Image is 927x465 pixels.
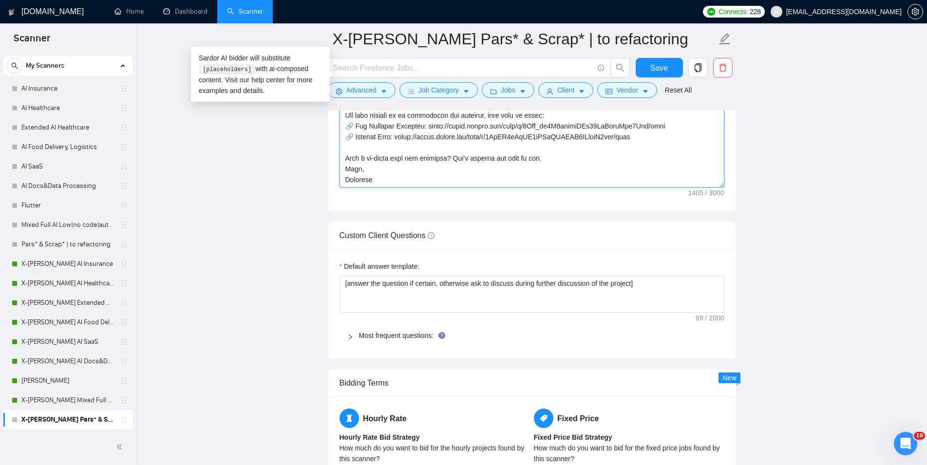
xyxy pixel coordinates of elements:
[908,8,923,16] span: setting
[340,231,435,240] span: Custom Client Questions
[340,369,724,397] div: Bidding Terms
[21,196,114,215] a: Flutter
[21,313,114,332] a: X-[PERSON_NAME] AI Food Delivery, Logistics
[21,293,114,313] a: X-[PERSON_NAME] Extended AI Healthcare
[399,82,478,98] button: barsJob Categorycaret-down
[719,6,748,17] span: Connects:
[120,279,128,287] span: holder
[120,299,128,307] span: holder
[120,143,128,151] span: holder
[21,235,114,254] a: Pars* & Scrap* | to refactoring
[120,221,128,229] span: holder
[340,261,419,272] label: Default answer template:
[21,352,114,371] a: X-[PERSON_NAME] AI Docs&Data Processing
[650,62,668,74] span: Save
[120,377,128,385] span: holder
[908,4,923,19] button: setting
[191,47,330,102] div: Sardor AI bidder will substitute with ai-composed content. Visit our for more examples and details.
[519,88,526,95] span: caret-down
[722,374,736,382] span: New
[408,88,415,95] span: bars
[437,331,446,340] div: Tooltip anchor
[578,88,585,95] span: caret-down
[719,33,731,45] span: edit
[120,124,128,131] span: holder
[200,65,254,74] code: [placeholders]
[598,65,604,71] span: info-circle
[120,260,128,268] span: holder
[534,433,612,441] b: Fixed Price Bid Strategy
[120,338,128,346] span: holder
[665,85,692,95] a: Reset All
[642,88,649,95] span: caret-down
[6,31,58,52] span: Scanner
[333,62,593,74] input: Search Freelance Jobs...
[120,85,128,93] span: holder
[340,409,530,428] h5: Hourly Rate
[689,63,707,72] span: copy
[251,76,285,84] a: help center
[114,7,144,16] a: homeHome
[120,104,128,112] span: holder
[534,409,724,428] h5: Fixed Price
[610,58,630,77] button: search
[340,409,359,428] span: hourglass
[3,56,132,429] li: My Scanners
[120,357,128,365] span: holder
[340,433,420,441] b: Hourly Rate Bid Strategy
[707,8,715,16] img: upwork-logo.png
[21,176,114,196] a: AI Docs&Data Processing
[713,58,733,77] button: delete
[501,85,515,95] span: Jobs
[538,82,594,98] button: userClientcaret-down
[340,443,530,464] div: How much do you want to bid for the hourly projects found by this scanner?
[463,88,470,95] span: caret-down
[714,63,732,72] span: delete
[21,391,114,410] a: X-[PERSON_NAME] Mixed Full AI Low|no code|automations
[557,85,575,95] span: Client
[418,85,459,95] span: Job Category
[340,276,724,313] textarea: Default answer template:
[547,88,553,95] span: user
[597,82,657,98] button: idcardVendorcaret-down
[21,118,114,137] a: Extended AI Healthcare
[26,56,64,75] span: My Scanners
[116,442,126,452] span: double-left
[894,432,917,455] iframe: Intercom live chat
[120,182,128,190] span: holder
[120,416,128,424] span: holder
[534,443,724,464] div: How much do you want to bid for the fixed price jobs found by this scanner?
[120,241,128,248] span: holder
[773,8,780,15] span: user
[21,79,114,98] a: AI Insurance
[380,88,387,95] span: caret-down
[163,7,208,16] a: dashboardDashboard
[750,6,760,17] span: 228
[7,58,22,74] button: search
[359,332,434,339] a: Most frequent questions:
[908,8,923,16] a: setting
[21,254,114,274] a: X-[PERSON_NAME] AI Insurance
[482,82,534,98] button: folderJobscaret-down
[605,88,612,95] span: idcard
[333,27,717,51] input: Scanner name...
[8,4,15,20] img: logo
[7,62,22,69] span: search
[21,98,114,118] a: AI Healthcare
[347,334,353,340] span: right
[120,202,128,209] span: holder
[611,63,629,72] span: search
[346,85,377,95] span: Advanced
[21,410,114,429] a: X-[PERSON_NAME] Pars* & Scrap* | to refactoring
[21,274,114,293] a: X-[PERSON_NAME] AI Healthcare
[534,409,553,428] span: tag
[490,88,497,95] span: folder
[227,7,263,16] a: searchScanner
[120,396,128,404] span: holder
[688,58,708,77] button: copy
[340,324,724,347] div: Most frequent questions:
[21,157,114,176] a: AI SaaS
[428,232,435,239] span: info-circle
[21,332,114,352] a: X-[PERSON_NAME] AI SaaS
[327,82,396,98] button: settingAdvancedcaret-down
